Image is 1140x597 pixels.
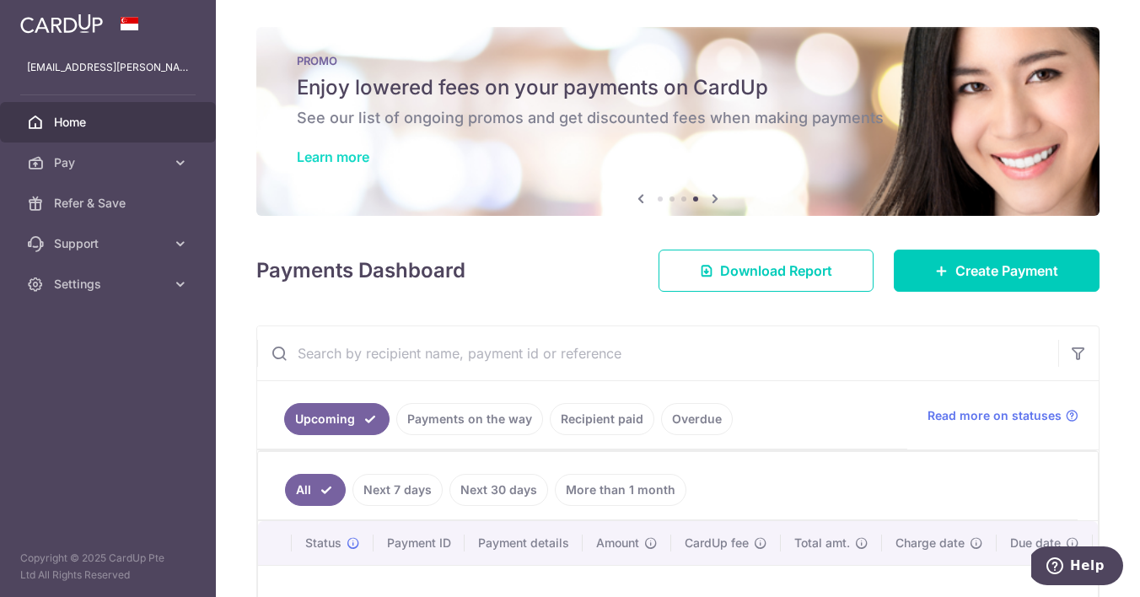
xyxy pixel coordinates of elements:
[297,54,1059,67] p: PROMO
[54,276,165,293] span: Settings
[305,535,341,551] span: Status
[54,235,165,252] span: Support
[374,521,465,565] th: Payment ID
[25,22,91,36] a: Back to Top
[928,407,1078,424] a: Read more on statuses
[20,13,103,34] img: CardUp
[54,114,165,131] span: Home
[25,37,110,51] a: Pause Schedule
[1031,546,1123,589] iframe: Opens a widget where you can find more information
[449,474,548,506] a: Next 30 days
[297,74,1059,101] h5: Enjoy lowered fees on your payments on CardUp
[661,403,733,435] a: Overdue
[25,98,114,112] a: Payment Details
[895,535,965,551] span: Charge date
[297,108,1059,128] h6: See our list of ongoing promos and get discounted fees when making payments
[685,535,749,551] span: CardUp fee
[794,535,850,551] span: Total amt.
[396,403,543,435] a: Payments on the way
[720,261,832,281] span: Download Report
[352,474,443,506] a: Next 7 days
[550,403,654,435] a: Recipient paid
[27,59,189,76] p: [EMAIL_ADDRESS][PERSON_NAME][DOMAIN_NAME]
[659,250,874,292] a: Download Report
[297,148,369,165] a: Learn more
[25,113,177,127] a: Cancel processing Schedule
[256,27,1100,216] img: Latest Promos banner
[54,154,165,171] span: Pay
[284,403,390,435] a: Upcoming
[596,535,639,551] span: Amount
[7,7,246,22] div: Outline
[25,67,123,82] a: Approve Payment
[465,521,583,565] th: Payment details
[25,52,116,67] a: Cancel Schedule
[257,326,1058,380] input: Search by recipient name, payment id or reference
[894,250,1100,292] a: Create Payment
[928,407,1062,424] span: Read more on statuses
[555,474,686,506] a: More than 1 month
[1010,535,1061,551] span: Due date
[285,474,346,506] a: All
[955,261,1058,281] span: Create Payment
[256,255,465,286] h4: Payments Dashboard
[25,83,150,97] a: Recipient Bank Details
[54,195,165,212] span: Refer & Save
